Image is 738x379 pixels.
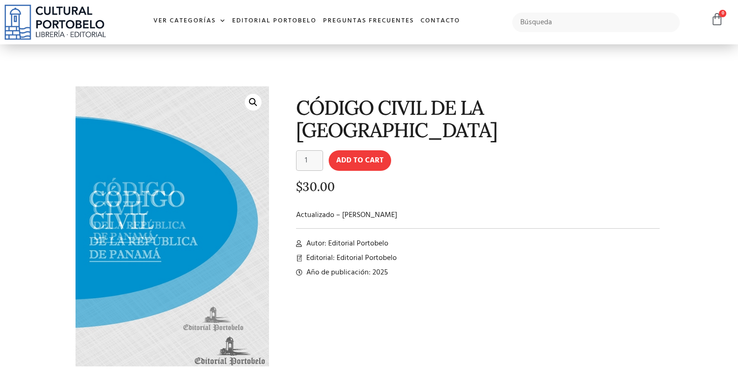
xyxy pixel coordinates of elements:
[512,13,679,32] input: Búsqueda
[304,253,397,264] span: Editorial: Editorial Portobelo
[329,150,391,171] button: Add to cart
[719,10,726,17] span: 0
[304,238,388,249] span: Autor: Editorial Portobelo
[245,94,262,111] a: 🔍
[296,210,660,221] p: Actualizado – [PERSON_NAME]
[296,97,660,141] h1: CÓDIGO CIVIL DE LA [GEOGRAPHIC_DATA]
[304,267,388,278] span: Año de publicación: 2025
[229,11,320,31] a: Editorial Portobelo
[710,13,724,26] a: 0
[296,179,303,194] span: $
[417,11,463,31] a: Contacto
[150,11,229,31] a: Ver Categorías
[320,11,417,31] a: Preguntas frecuentes
[296,150,323,171] input: Product quantity
[296,179,335,194] bdi: 30.00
